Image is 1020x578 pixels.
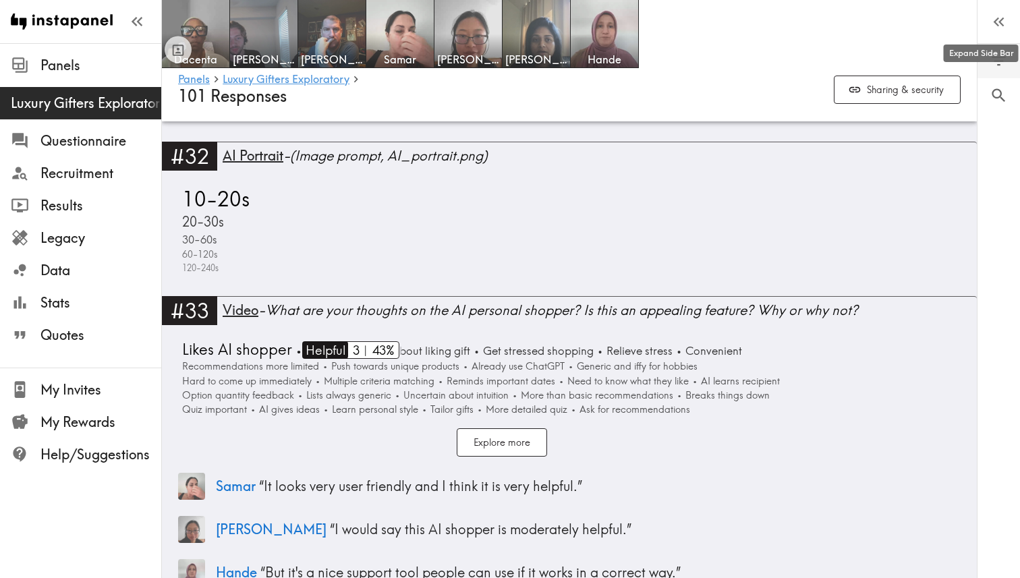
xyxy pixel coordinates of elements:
span: • [598,343,602,357]
a: Panels [178,74,210,86]
p: “ I would say this AI shopper is moderately helpful. ” [216,520,961,539]
span: • [693,375,697,387]
button: Toggle between responses and questions [165,36,192,63]
span: My Invites [40,380,161,399]
span: Worry about liking gift [355,343,470,359]
span: [PERSON_NAME] [437,52,499,67]
span: • [474,343,479,357]
span: • [677,343,681,357]
span: Convenient [682,343,742,359]
span: • [323,360,327,372]
span: [PERSON_NAME] [505,52,567,67]
span: 60-120s [179,248,218,262]
span: 10-20s [179,185,250,213]
span: Get stressed shopping [480,343,594,359]
span: Samar [216,478,256,494]
span: AI learns recipient [698,374,780,388]
span: Learn personal style [329,403,418,417]
span: Breaks things down [682,388,770,403]
a: Panelist thumbnailSamar “It looks very user friendly and I think it is very helpful.” [178,467,961,505]
span: Video [223,301,258,318]
span: • [251,403,255,415]
div: - (Image prompt, AI_portrait.png) [223,146,977,165]
span: Luxury Gifters Exploratory [11,94,161,113]
span: • [349,343,354,357]
span: • [559,375,563,387]
span: 120-240s [179,262,219,274]
span: Recommendations more limited [179,359,319,374]
span: • [324,403,328,415]
span: More than basic recommendations [517,388,673,403]
span: • [298,389,302,401]
span: AI gives ideas [256,403,320,417]
div: - What are your thoughts on the AI personal shopper? Is this an appealing feature? Why or why not? [223,301,977,320]
span: [PERSON_NAME] [233,52,295,67]
span: Helpful [302,341,345,359]
span: Push towards unique products [328,359,459,374]
span: 30-60s [179,231,217,248]
span: Results [40,196,161,215]
span: Stats [40,293,161,312]
span: Data [40,261,161,280]
button: Explore more [457,428,547,457]
span: Legacy [40,229,161,248]
div: Expand Side Bar [944,45,1019,62]
span: • [422,403,426,415]
span: [PERSON_NAME] [216,521,327,538]
span: Tailor gifts [427,403,474,417]
span: Dacenta [165,52,227,67]
span: Likes AI shopper [179,339,292,360]
span: Search [990,86,1008,105]
span: [PERSON_NAME] [301,52,363,67]
span: Reminds important dates [443,374,555,388]
span: Need to know what they like [564,374,689,388]
span: • [296,342,302,358]
span: Quiz important [179,403,247,417]
a: #32AI Portrait-(Image prompt, AI_portrait.png) [162,142,977,179]
span: Samar [369,52,431,67]
span: Questionnaire [40,132,161,150]
span: • [677,389,681,401]
a: Luxury Gifters Exploratory [223,74,349,86]
span: • [438,375,443,387]
a: #33Video-What are your thoughts on the AI personal shopper? Is this an appealing feature? Why or ... [162,296,977,333]
span: • [316,375,320,387]
span: Relieve stress [603,343,673,359]
p: “ It looks very user friendly and I think it is very helpful. ” [216,477,961,496]
span: • [395,389,399,401]
span: Multiple criteria matching [320,374,434,388]
span: Lists always generic [303,388,391,403]
span: Already use ChatGPT [468,359,565,374]
span: More detailed quiz [482,403,567,417]
span: • [571,403,575,415]
span: Option quantity feedback [179,388,294,403]
span: Quotes [40,326,161,345]
span: Uncertain about intuition [400,388,509,403]
span: Panels [40,56,161,75]
span: Hard to come up immediately [179,374,312,388]
span: Generic and iffy for hobbies [573,359,698,374]
div: #33 [162,296,217,324]
span: • [569,360,573,372]
span: 101 Responses [178,86,287,106]
span: Help/Suggestions [40,445,161,464]
span: AI Portrait [223,147,283,164]
a: Panelist thumbnail[PERSON_NAME] “I would say this AI shopper is moderately helpful.” [178,511,961,548]
span: Recruitment [40,164,161,183]
div: #32 [162,142,217,170]
button: Sharing & security [834,76,961,105]
img: Panelist thumbnail [178,473,205,500]
span: My Rewards [40,413,161,432]
span: 20-30s [179,212,224,231]
span: Hande [573,52,635,67]
span: • [478,403,482,415]
span: Ask for recommendations [576,403,690,417]
button: Search [978,78,1020,113]
span: • [463,360,468,372]
img: Panelist thumbnail [178,516,205,543]
span: • [513,389,517,401]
